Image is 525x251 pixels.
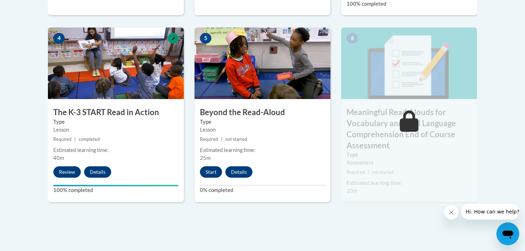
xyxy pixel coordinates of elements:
[225,137,247,142] span: not started
[225,166,252,178] button: Details
[347,159,472,167] div: Assessment
[84,166,111,178] button: Details
[74,137,76,142] span: |
[53,166,81,178] button: Review
[496,222,519,245] iframe: Button to launch messaging window
[200,146,325,154] div: Estimated learning time:
[53,33,65,44] span: 4
[444,205,458,220] iframe: Close message
[53,186,178,194] label: 100% completed
[53,155,64,161] span: 40m
[53,185,178,186] div: Your progress
[347,179,472,187] div: Estimated learning time:
[200,137,218,142] span: Required
[48,28,184,99] img: Course Image
[341,28,477,99] img: Course Image
[195,28,330,99] img: Course Image
[461,204,519,220] iframe: Message from company
[347,188,357,194] span: 20m
[53,137,72,142] span: Required
[347,151,472,159] label: Type
[200,33,211,44] span: 5
[200,155,211,161] span: 25m
[200,186,325,194] label: 0% completed
[200,118,325,126] label: Type
[48,107,184,118] h3: The K-3 START Read in Action
[368,169,369,175] span: |
[53,126,178,134] div: Lesson
[53,146,178,154] div: Estimated learning time:
[200,126,325,134] div: Lesson
[347,169,365,175] span: Required
[347,33,358,44] span: 6
[372,169,394,175] span: not started
[221,137,222,142] span: |
[200,166,222,178] button: Start
[53,118,178,126] label: Type
[341,107,477,151] h3: Meaningful Read Alouds for Vocabulary and Oral Language Comprehension End of Course Assessment
[79,137,100,142] span: completed
[195,107,330,118] h3: Beyond the Read-Aloud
